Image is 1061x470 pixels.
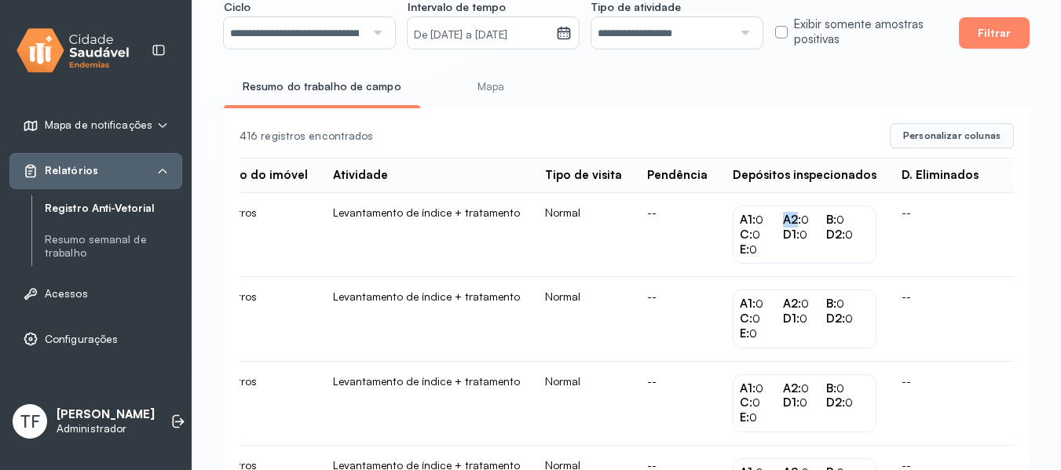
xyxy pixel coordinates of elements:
[740,395,752,410] span: C:
[240,129,877,143] div: 416 registros encontrados
[532,362,635,446] td: Normal
[783,311,799,326] span: D1:
[45,233,182,260] a: Resumo semanal de trabalho
[45,333,118,346] span: Configurações
[209,362,320,446] td: Outros
[783,312,826,326] div: 0
[826,395,845,410] span: D2:
[903,129,1001,142] span: Personalizar colunas
[333,168,388,183] div: Atividade
[740,242,749,257] span: E:
[783,381,801,395] span: A2:
[647,168,708,183] div: Pendência
[635,277,720,361] td: --
[209,277,320,361] td: Outros
[740,228,783,242] div: 0
[889,193,991,277] td: --
[740,312,783,326] div: 0
[826,312,869,326] div: 0
[740,326,783,341] div: 0
[635,362,720,446] td: --
[45,164,98,177] span: Relatórios
[826,213,869,228] div: 0
[740,242,783,257] div: 0
[740,212,756,227] span: A1:
[740,311,752,326] span: C:
[959,17,1030,49] button: Filtrar
[783,212,801,227] span: A2:
[45,199,182,218] a: Registro Anti-Vetorial
[320,277,532,361] td: Levantamento de índice + tratamento
[783,228,826,242] div: 0
[794,17,946,47] label: Exibir somente amostras positivas
[224,74,420,100] a: Resumo do trabalho de campo
[45,202,182,215] a: Registro Anti-Vetorial
[740,227,752,242] span: C:
[57,407,155,422] p: [PERSON_NAME]
[826,395,869,410] div: 0
[783,296,801,311] span: A2:
[414,27,550,43] small: De [DATE] a [DATE]
[740,410,783,425] div: 0
[635,193,720,277] td: --
[740,410,749,424] span: E:
[23,331,169,347] a: Configurações
[740,326,749,341] span: E:
[826,227,845,242] span: D2:
[320,193,532,277] td: Levantamento de índice + tratamento
[733,168,876,183] div: Depósitos inspecionados
[826,296,836,311] span: B:
[826,381,869,396] div: 0
[532,277,635,361] td: Normal
[740,297,783,312] div: 0
[433,74,549,100] a: Mapa
[740,381,783,396] div: 0
[889,362,991,446] td: --
[740,381,756,395] span: A1:
[45,230,182,263] a: Resumo semanal de trabalho
[740,296,756,311] span: A1:
[45,118,152,132] span: Mapa de notificações
[902,168,979,183] div: D. Eliminados
[783,213,826,228] div: 0
[209,193,320,277] td: Outros
[783,395,826,410] div: 0
[57,422,155,435] p: Administrador
[783,297,826,312] div: 0
[826,212,836,227] span: B:
[783,395,799,410] span: D1:
[45,287,88,301] span: Acessos
[320,362,532,446] td: Levantamento de índice + tratamento
[890,123,1014,148] button: Personalizar colunas
[221,168,308,183] div: Tipo do imóvel
[783,227,799,242] span: D1:
[826,297,869,312] div: 0
[740,213,783,228] div: 0
[889,277,991,361] td: --
[826,311,845,326] span: D2:
[545,168,622,183] div: Tipo de visita
[740,395,783,410] div: 0
[826,381,836,395] span: B:
[826,228,869,242] div: 0
[23,286,169,301] a: Acessos
[783,381,826,396] div: 0
[16,25,130,76] img: logo.svg
[532,193,635,277] td: Normal
[20,411,40,432] span: TF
